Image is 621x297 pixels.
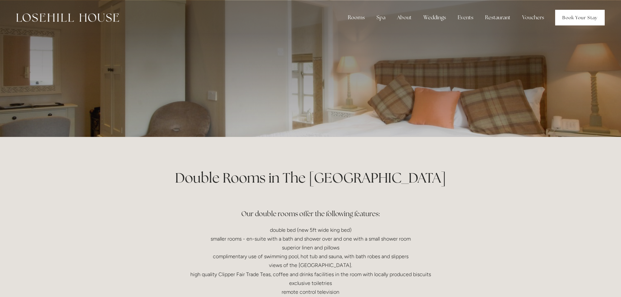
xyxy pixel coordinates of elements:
[16,13,119,22] img: Losehill House
[343,11,370,24] div: Rooms
[155,168,466,187] h1: Double Rooms in The [GEOGRAPHIC_DATA]
[452,11,479,24] div: Events
[555,10,605,25] a: Book Your Stay
[480,11,516,24] div: Restaurant
[371,11,391,24] div: Spa
[392,11,417,24] div: About
[517,11,549,24] a: Vouchers
[155,194,466,220] h3: Our double rooms offer the following features:
[418,11,451,24] div: Weddings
